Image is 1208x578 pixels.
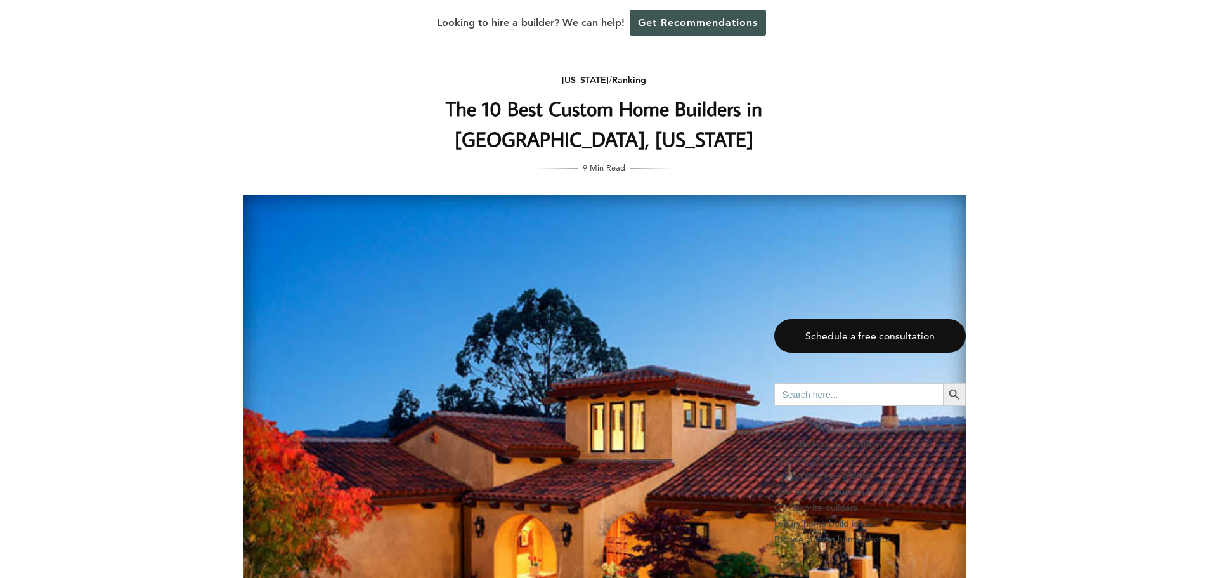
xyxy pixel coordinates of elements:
[351,72,857,88] div: /
[612,74,646,86] a: Ranking
[583,161,625,174] span: 9 Min Read
[630,10,766,36] a: Get Recommendations
[562,74,609,86] a: [US_STATE]
[351,93,857,154] h1: The 10 Best Custom Home Builders in [GEOGRAPHIC_DATA], [US_STATE]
